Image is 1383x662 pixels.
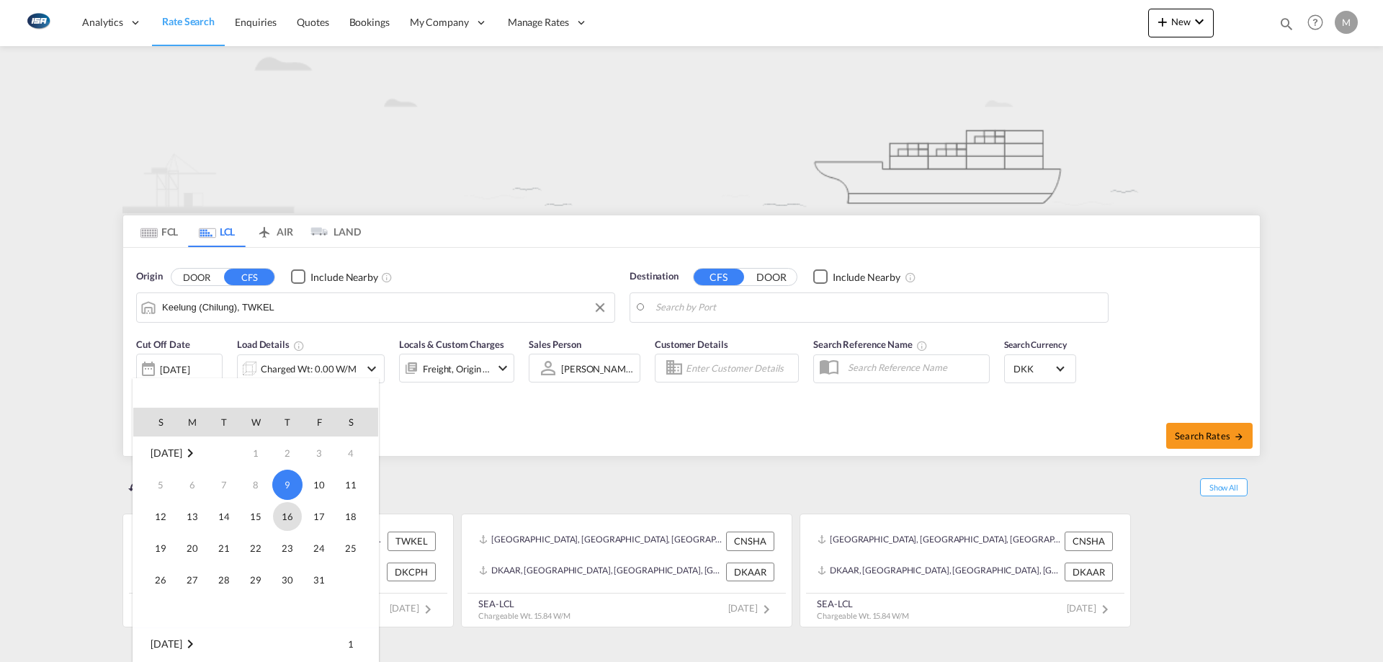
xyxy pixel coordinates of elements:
[133,469,378,501] tr: Week 2
[272,470,303,500] span: 9
[133,564,378,596] tr: Week 5
[240,437,272,470] td: Wednesday October 1 2025
[133,408,378,661] md-calendar: Calendar
[133,437,240,470] td: October 2025
[336,502,365,531] span: 18
[133,437,378,470] tr: Week 1
[336,630,365,658] span: 1
[151,638,182,650] span: [DATE]
[133,532,378,564] tr: Week 4
[305,470,334,499] span: 10
[241,502,270,531] span: 15
[272,532,303,564] td: Thursday October 23 2025
[272,437,303,470] td: Thursday October 2 2025
[240,408,272,437] th: W
[176,501,208,532] td: Monday October 13 2025
[273,565,302,594] span: 30
[303,437,335,470] td: Friday October 3 2025
[272,501,303,532] td: Thursday October 16 2025
[305,502,334,531] span: 17
[133,408,176,437] th: S
[210,565,238,594] span: 28
[146,565,175,594] span: 26
[303,469,335,501] td: Friday October 10 2025
[272,564,303,596] td: Thursday October 30 2025
[240,532,272,564] td: Wednesday October 22 2025
[335,628,378,661] td: Saturday November 1 2025
[133,501,378,532] tr: Week 3
[240,469,272,501] td: Wednesday October 8 2025
[133,596,378,628] tr: Week undefined
[241,534,270,563] span: 22
[208,564,240,596] td: Tuesday October 28 2025
[335,501,378,532] td: Saturday October 18 2025
[335,469,378,501] td: Saturday October 11 2025
[305,565,334,594] span: 31
[335,437,378,470] td: Saturday October 4 2025
[210,502,238,531] span: 14
[208,532,240,564] td: Tuesday October 21 2025
[133,532,176,564] td: Sunday October 19 2025
[303,532,335,564] td: Friday October 24 2025
[133,564,176,596] td: Sunday October 26 2025
[273,502,302,531] span: 16
[335,532,378,564] td: Saturday October 25 2025
[176,408,208,437] th: M
[303,564,335,596] td: Friday October 31 2025
[303,501,335,532] td: Friday October 17 2025
[146,502,175,531] span: 12
[240,501,272,532] td: Wednesday October 15 2025
[133,469,176,501] td: Sunday October 5 2025
[178,502,207,531] span: 13
[272,408,303,437] th: T
[336,534,365,563] span: 25
[176,564,208,596] td: Monday October 27 2025
[146,534,175,563] span: 19
[305,534,334,563] span: 24
[133,628,240,661] td: November 2025
[210,534,238,563] span: 21
[178,534,207,563] span: 20
[208,408,240,437] th: T
[151,447,182,459] span: [DATE]
[240,564,272,596] td: Wednesday October 29 2025
[176,469,208,501] td: Monday October 6 2025
[336,470,365,499] span: 11
[241,565,270,594] span: 29
[272,469,303,501] td: Thursday October 9 2025
[133,628,378,661] tr: Week 1
[178,565,207,594] span: 27
[335,408,378,437] th: S
[303,408,335,437] th: F
[208,469,240,501] td: Tuesday October 7 2025
[273,534,302,563] span: 23
[208,501,240,532] td: Tuesday October 14 2025
[133,501,176,532] td: Sunday October 12 2025
[176,532,208,564] td: Monday October 20 2025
